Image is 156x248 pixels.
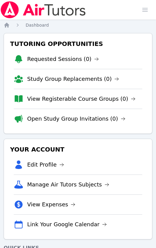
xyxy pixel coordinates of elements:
[27,95,136,103] a: View Registerable Course Groups (0)
[9,144,147,155] h3: Your Account
[26,23,49,28] span: Dashboard
[26,22,49,28] a: Dashboard
[4,22,152,28] nav: Breadcrumb
[27,180,109,189] a: Manage Air Tutors Subjects
[9,38,147,49] h3: Tutoring Opportunities
[27,160,64,169] a: Edit Profile
[27,220,107,229] a: Link Your Google Calendar
[27,75,119,83] a: Study Group Replacements (0)
[27,115,125,123] a: Open Study Group Invitations (0)
[27,55,99,63] a: Requested Sessions (0)
[27,200,75,209] a: View Expenses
